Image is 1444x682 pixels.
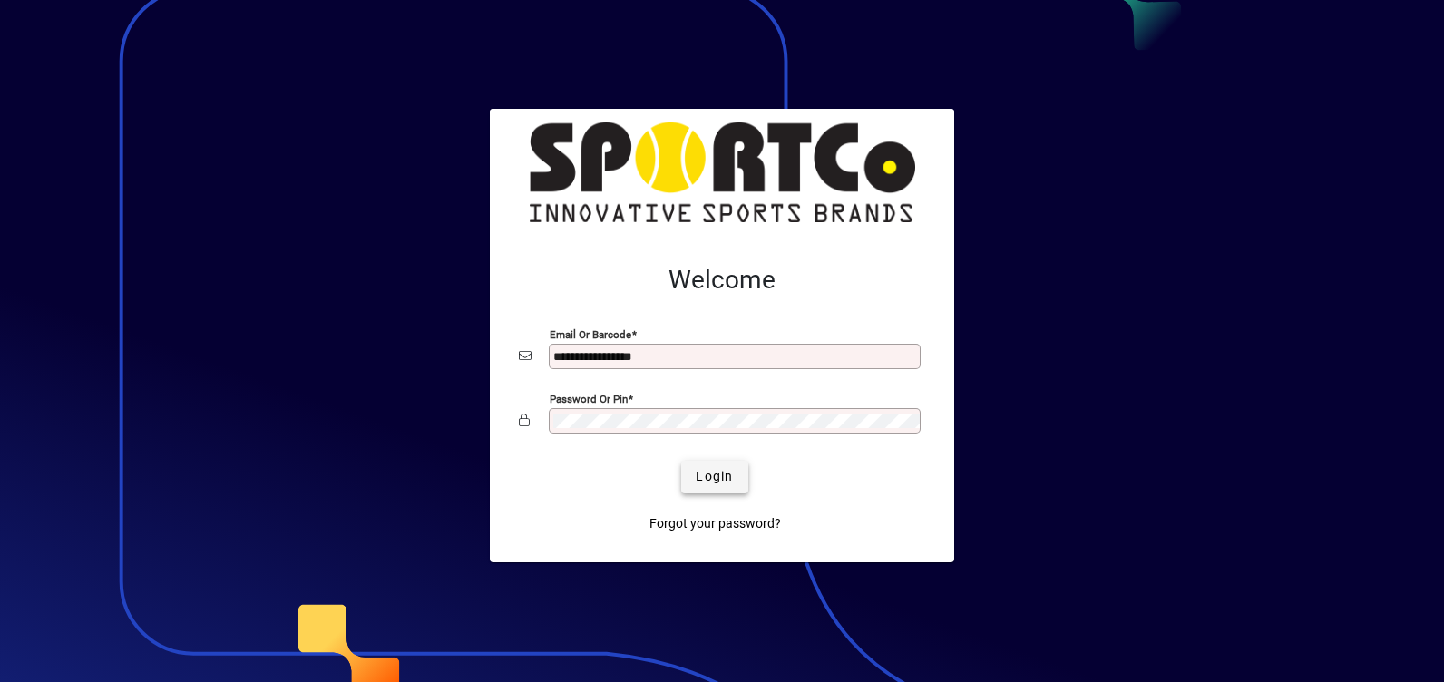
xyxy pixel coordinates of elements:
[649,514,781,533] span: Forgot your password?
[550,327,631,340] mat-label: Email or Barcode
[696,467,733,486] span: Login
[550,392,628,404] mat-label: Password or Pin
[681,461,747,493] button: Login
[519,265,925,296] h2: Welcome
[642,508,788,541] a: Forgot your password?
